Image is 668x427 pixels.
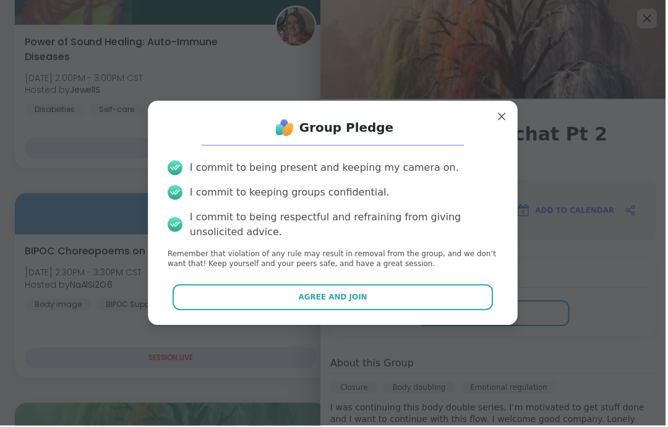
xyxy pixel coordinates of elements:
p: Remember that violation of any rule may result in removal from the group, and we don’t want that!... [168,250,500,271]
img: ShareWell Logo [273,116,298,140]
div: I commit to being respectful and refraining from giving unsolicited advice. [191,210,500,240]
span: Agree and Join [299,293,369,304]
button: Agree and Join [173,285,495,311]
h1: Group Pledge [301,119,395,137]
div: I commit to being present and keeping my camera on. [191,161,460,176]
div: I commit to keeping groups confidential. [191,186,391,201]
